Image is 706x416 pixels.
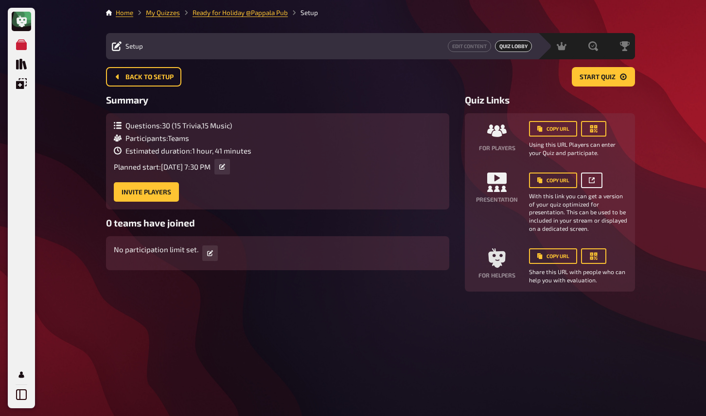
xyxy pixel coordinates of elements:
small: Using this URL Players can enter your Quiz and participate. [529,140,627,157]
small: Share this URL with people who can help you with evaluation. [529,268,627,284]
button: Invite Players [114,182,179,202]
h3: 0 teams have joined [106,217,449,228]
h4: Presentation [476,196,518,203]
small: With this link you can get a version of your quiz optimized for presentation. This can be used to... [529,192,627,233]
a: Overlays [12,74,31,93]
span: Quiz Lobby [495,40,532,52]
div: Planned start : [DATE] 7:30 PM [114,159,251,174]
li: My Quizzes [133,8,180,17]
span: Participants : Teams [125,134,189,142]
div: Questions : 30 ( 15 Trivia , 15 Music ) [114,121,251,130]
a: Edit Content [448,40,491,52]
button: Copy URL [529,248,577,264]
button: Back to setup [106,67,181,87]
a: Ready for Holiday @Pappala Pub [193,9,288,17]
p: No participation limit set. [114,244,198,255]
span: Back to setup [125,74,174,81]
a: Quiz Library [12,54,31,74]
span: Estimated duration : 1 hour, 41 minutes [125,146,251,155]
h4: For players [479,144,515,151]
h3: Quiz Links [465,94,635,105]
li: Ready for Holiday @Pappala Pub [180,8,288,17]
a: Home [116,9,133,17]
span: Start Quiz [580,74,616,81]
li: Home [116,8,133,17]
h4: For helpers [478,272,515,278]
button: Start Quiz [572,67,635,87]
a: My Quizzes [12,35,31,54]
h3: Summary [106,94,449,105]
li: Setup [288,8,318,17]
button: Copy URL [529,121,577,137]
span: Setup [125,42,143,50]
a: My Account [12,365,31,384]
button: Copy URL [529,173,577,188]
a: My Quizzes [146,9,180,17]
